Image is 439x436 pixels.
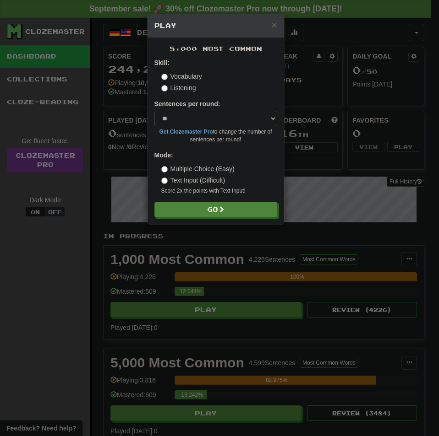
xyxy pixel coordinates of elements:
span: 5,000 Most Common [170,45,262,53]
input: Vocabulary [161,74,168,80]
input: Multiple Choice (Easy) [161,166,168,172]
strong: Mode: [154,151,173,159]
label: Listening [161,83,196,92]
small: to change the number of sentences per round! [154,128,277,144]
small: Score 2x the points with Text Input ! [161,187,277,195]
label: Vocabulary [161,72,202,81]
strong: Skill: [154,59,170,66]
label: Multiple Choice (Easy) [161,164,235,173]
input: Listening [161,85,168,92]
h5: Play [154,21,277,30]
label: Text Input (Difficult) [161,176,225,185]
input: Text Input (Difficult) [161,178,168,184]
button: Go [154,202,277,217]
a: Get Clozemaster Pro [159,129,213,135]
button: Close [271,20,277,30]
label: Sentences per round: [154,99,220,108]
span: × [271,20,277,30]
